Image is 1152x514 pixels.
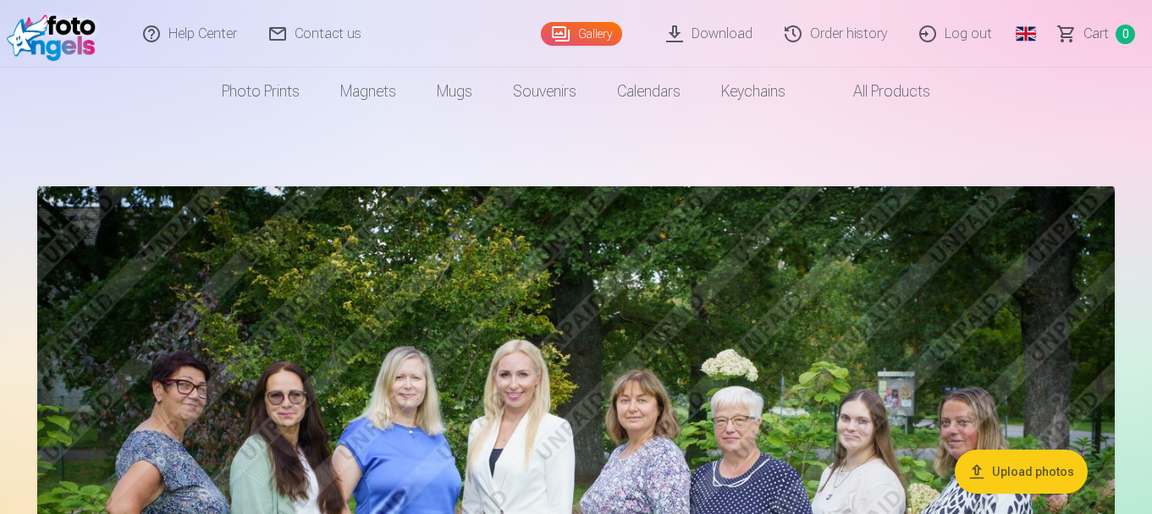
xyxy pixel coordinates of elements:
a: Gallery [541,22,622,46]
a: Photo prints [201,68,320,115]
span: Сart [1083,24,1109,44]
a: Souvenirs [493,68,597,115]
a: Keychains [701,68,806,115]
button: Upload photos [955,450,1088,494]
img: /fa1 [7,7,104,61]
a: Mugs [416,68,493,115]
span: 0 [1116,25,1135,44]
a: All products [806,68,951,115]
a: Magnets [320,68,416,115]
a: Calendars [597,68,701,115]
